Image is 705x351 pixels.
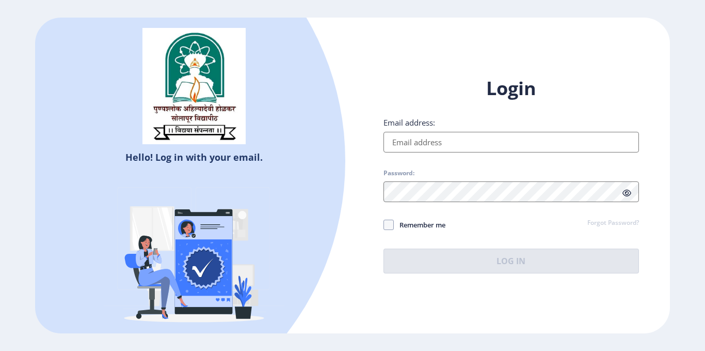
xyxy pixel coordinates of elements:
button: Log In [383,249,639,273]
h1: Login [383,76,639,101]
img: sulogo.png [142,28,246,145]
span: Remember me [394,219,445,231]
a: Forgot Password? [587,219,639,228]
img: Verified-rafiki.svg [104,167,284,348]
label: Password: [383,169,414,177]
label: Email address: [383,117,435,128]
input: Email address [383,132,639,152]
